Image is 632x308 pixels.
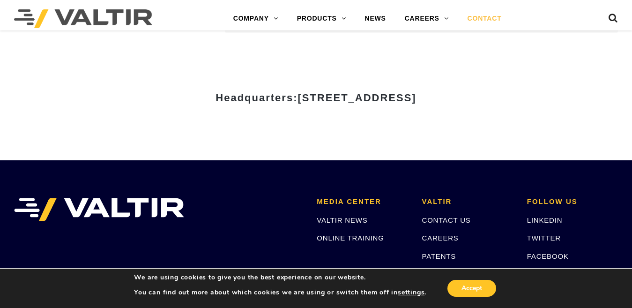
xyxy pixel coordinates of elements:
a: NEWS [355,9,395,28]
img: Valtir [14,9,152,28]
span: [STREET_ADDRESS] [297,92,416,104]
a: TWITTER [527,234,561,242]
a: CONTACT [458,9,511,28]
a: CAREERS [422,234,459,242]
h2: FOLLOW US [527,198,618,206]
a: COMPANY [224,9,288,28]
a: LINKEDIN [527,216,563,224]
h2: MEDIA CENTER [317,198,408,206]
a: PATENTS [422,252,456,260]
a: VALTIR NEWS [317,216,367,224]
a: CONTACT US [422,216,471,224]
h2: VALTIR [422,198,513,206]
img: VALTIR [14,198,184,221]
a: PRODUCTS [288,9,356,28]
p: We are using cookies to give you the best experience on our website. [134,273,426,282]
button: Accept [447,280,496,297]
strong: Headquarters: [216,92,416,104]
a: CAREERS [395,9,458,28]
a: ONLINE TRAINING [317,234,384,242]
a: FACEBOOK [527,252,569,260]
p: You can find out more about which cookies we are using or switch them off in . [134,288,426,297]
button: settings [398,288,424,297]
